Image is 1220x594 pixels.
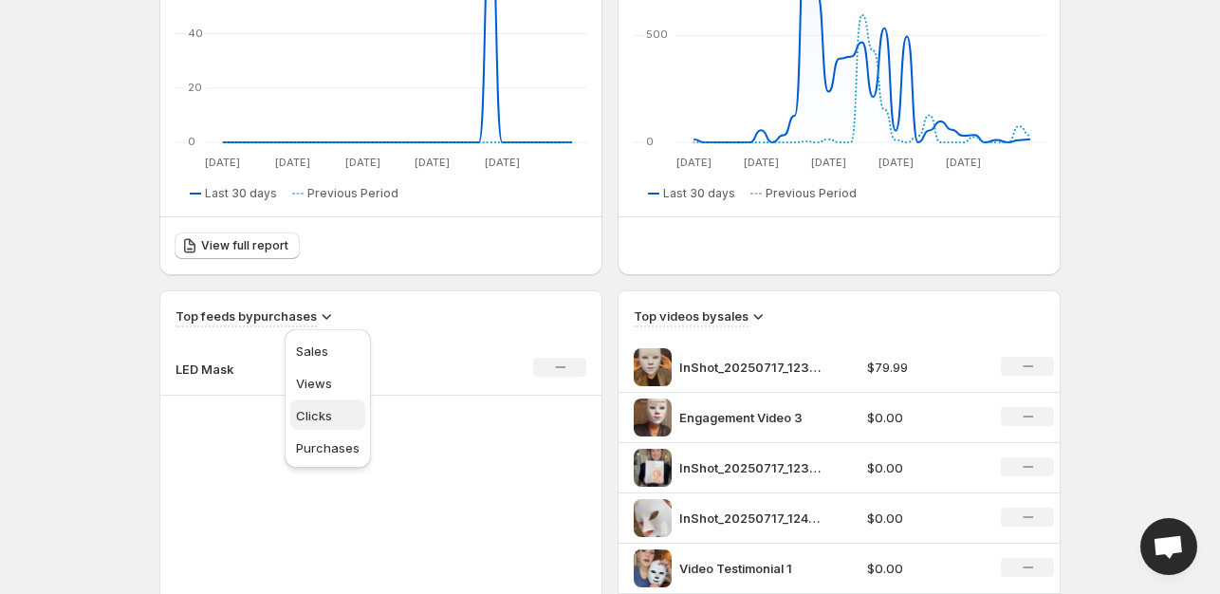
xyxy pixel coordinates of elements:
[485,156,520,169] text: [DATE]
[188,27,203,40] text: 40
[946,156,981,169] text: [DATE]
[878,156,914,169] text: [DATE]
[634,449,672,487] img: InShot_20250717_123945597
[296,408,332,423] span: Clicks
[634,348,672,386] img: InShot_20250717_123901872
[766,186,857,201] span: Previous Period
[188,81,202,94] text: 20
[679,358,822,377] p: InShot_20250717_123901872
[296,343,328,359] span: Sales
[634,499,672,537] img: InShot_20250717_124028283
[205,186,277,201] span: Last 30 days
[205,156,240,169] text: [DATE]
[634,399,672,436] img: Engagement Video 3
[415,156,450,169] text: [DATE]
[811,156,846,169] text: [DATE]
[646,28,668,41] text: 500
[676,156,712,169] text: [DATE]
[1140,518,1197,575] a: Open chat
[176,360,270,379] p: LED Mask
[175,232,300,259] a: View full report
[634,549,672,587] img: Video Testimonial 1
[296,440,360,455] span: Purchases
[679,408,822,427] p: Engagement Video 3
[744,156,779,169] text: [DATE]
[188,135,195,148] text: 0
[679,509,822,528] p: InShot_20250717_124028283
[867,509,979,528] p: $0.00
[345,156,380,169] text: [DATE]
[307,186,398,201] span: Previous Period
[867,358,979,377] p: $79.99
[634,306,749,325] h3: Top videos by sales
[176,306,317,325] h3: Top feeds by purchases
[275,156,310,169] text: [DATE]
[867,408,979,427] p: $0.00
[867,559,979,578] p: $0.00
[679,559,822,578] p: Video Testimonial 1
[201,238,288,253] span: View full report
[679,458,822,477] p: InShot_20250717_123945597
[296,376,332,391] span: Views
[663,186,735,201] span: Last 30 days
[646,135,654,148] text: 0
[867,458,979,477] p: $0.00
[341,360,475,379] p: 0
